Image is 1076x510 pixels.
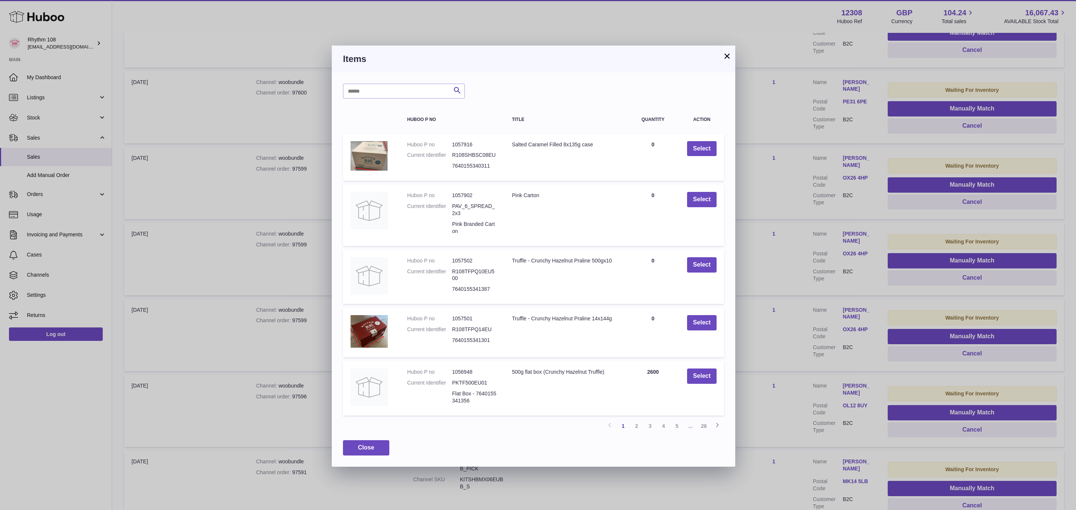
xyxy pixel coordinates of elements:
th: Huboo P no [400,110,504,130]
a: 5 [670,419,684,433]
div: Truffle - Crunchy Hazelnut Praline 500gx10 [512,257,619,264]
button: Select [687,368,717,384]
img: Truffle - Crunchy Hazelnut Praline 14x144g [350,315,388,348]
td: 0 [627,184,680,246]
dd: 7640155340311 [452,162,497,170]
th: Title [504,110,626,130]
div: Salted Caramel Filled 8x135g case [512,141,619,148]
td: 0 [627,134,680,181]
td: 0 [627,250,680,304]
dd: 1057502 [452,257,497,264]
button: Select [687,141,717,156]
dd: R108TFPQ10EU500 [452,268,497,282]
dt: Huboo P no [407,315,452,322]
dd: 7640155341301 [452,337,497,344]
a: 26 [697,419,711,433]
div: Truffle - Crunchy Hazelnut Praline 14x144g [512,315,619,322]
dd: 1057916 [452,141,497,148]
dd: R108TFPQ14EU [452,326,497,333]
button: Close [343,440,389,455]
div: Pink Carton [512,192,619,199]
dd: PKTF500EU01 [452,379,497,386]
dd: R108SHBSC08EU [452,152,497,159]
div: 500g flat box (Crunchy Hazelnut Truffle) [512,368,619,376]
td: 2600 [627,361,680,416]
td: 0 [627,308,680,357]
img: Salted Caramel Filled 8x135g case [350,141,388,171]
dt: Huboo P no [407,192,452,199]
dt: Current Identifier [407,326,452,333]
dd: Pink Branded Carton [452,221,497,235]
dd: 1056948 [452,368,497,376]
a: 2 [630,419,643,433]
dt: Current Identifier [407,379,452,386]
dd: 7640155341387 [452,286,497,293]
a: 1 [616,419,630,433]
a: 3 [643,419,657,433]
dt: Current Identifier [407,152,452,159]
dt: Current Identifier [407,268,452,282]
h3: Items [343,53,724,65]
button: Select [687,257,717,273]
th: Quantity [627,110,680,130]
a: 4 [657,419,670,433]
span: Close [358,444,374,451]
img: Pink Carton [350,192,388,229]
dd: 1057501 [452,315,497,322]
button: × [723,52,732,60]
img: Truffle - Crunchy Hazelnut Praline 500gx10 [350,257,388,295]
dt: Huboo P no [407,368,452,376]
button: Select [687,192,717,207]
img: 500g flat box (Crunchy Hazelnut Truffle) [350,368,388,406]
th: Action [680,110,724,130]
dd: PAV_6_SPREAD_2x3 [452,203,497,217]
dd: Flat Box - 7640155341356 [452,390,497,404]
dt: Huboo P no [407,257,452,264]
dd: 1057902 [452,192,497,199]
dt: Current Identifier [407,203,452,217]
span: ... [684,419,697,433]
button: Select [687,315,717,330]
dt: Huboo P no [407,141,452,148]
